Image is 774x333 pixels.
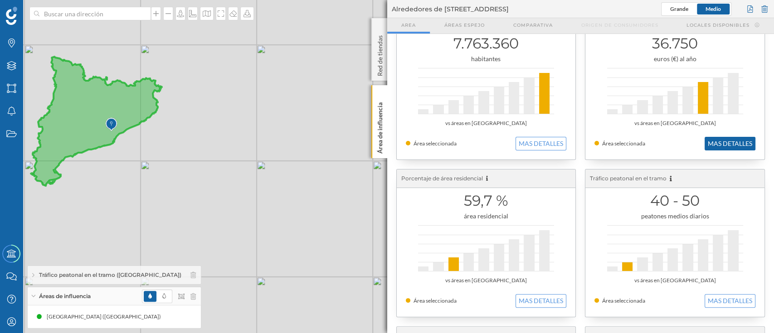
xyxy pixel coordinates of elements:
span: Area [401,22,416,29]
div: vs áreas en [GEOGRAPHIC_DATA] [594,276,755,285]
button: MAS DETALLES [705,137,755,150]
div: vs áreas en [GEOGRAPHIC_DATA] [406,276,567,285]
span: Origen de consumidores [581,22,658,29]
span: Área seleccionada [414,297,457,304]
button: MAS DETALLES [516,137,566,150]
h1: 59,7 % [406,192,567,209]
div: [GEOGRAPHIC_DATA] ([GEOGRAPHIC_DATA]) [47,312,166,321]
img: Geoblink Logo [6,7,17,25]
span: Área seleccionada [602,140,645,147]
div: Porcentaje de área residencial [397,169,576,188]
p: Red de tiendas [375,32,384,76]
div: Tráfico peatonal en el tramo [585,169,764,188]
span: Grande [670,5,688,12]
img: Marker [106,116,117,134]
button: MAS DETALLES [516,294,566,308]
h1: 36.750 [594,35,755,52]
div: peatones medios diarios [594,212,755,221]
h1: 7.763.360 [406,35,567,52]
span: Área seleccionada [602,297,645,304]
span: Áreas espejo [444,22,485,29]
h1: 40 - 50 [594,192,755,209]
div: área residencial [406,212,567,221]
span: Alrededores de [STREET_ADDRESS] [392,5,509,14]
div: vs áreas en [GEOGRAPHIC_DATA] [594,119,755,128]
span: Área seleccionada [414,140,457,147]
span: Locales disponibles [686,22,750,29]
span: Soporte [18,6,50,14]
p: Área de influencia [375,99,384,154]
div: vs áreas en [GEOGRAPHIC_DATA] [406,119,567,128]
span: Comparativa [513,22,552,29]
button: MAS DETALLES [705,294,755,308]
span: Tráfico peatonal en el tramo ([GEOGRAPHIC_DATA]) [39,271,181,279]
span: Medio [706,5,721,12]
span: Áreas de influencia [39,292,91,300]
div: euros (€) al año [594,54,755,63]
div: habitantes [406,54,567,63]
